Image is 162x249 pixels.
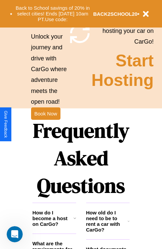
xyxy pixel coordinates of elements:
[31,107,60,120] button: Book Now
[93,11,138,17] b: BACK2SCHOOL20
[92,51,154,90] h2: Start Hosting
[32,113,130,203] h1: Frequently Asked Questions
[86,210,128,233] h3: How old do I need to be to rent a car with CarGo?
[31,31,68,107] p: Unlock your journey and drive with CarGo where adventure meets the open road!
[3,111,8,138] div: Give Feedback
[32,210,73,227] h3: How do I become a host on CarGo?
[12,3,93,24] button: Back to School savings of 20% in select cities! Ends [DATE] 10am PT.Use code:
[7,226,23,242] iframe: Intercom live chat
